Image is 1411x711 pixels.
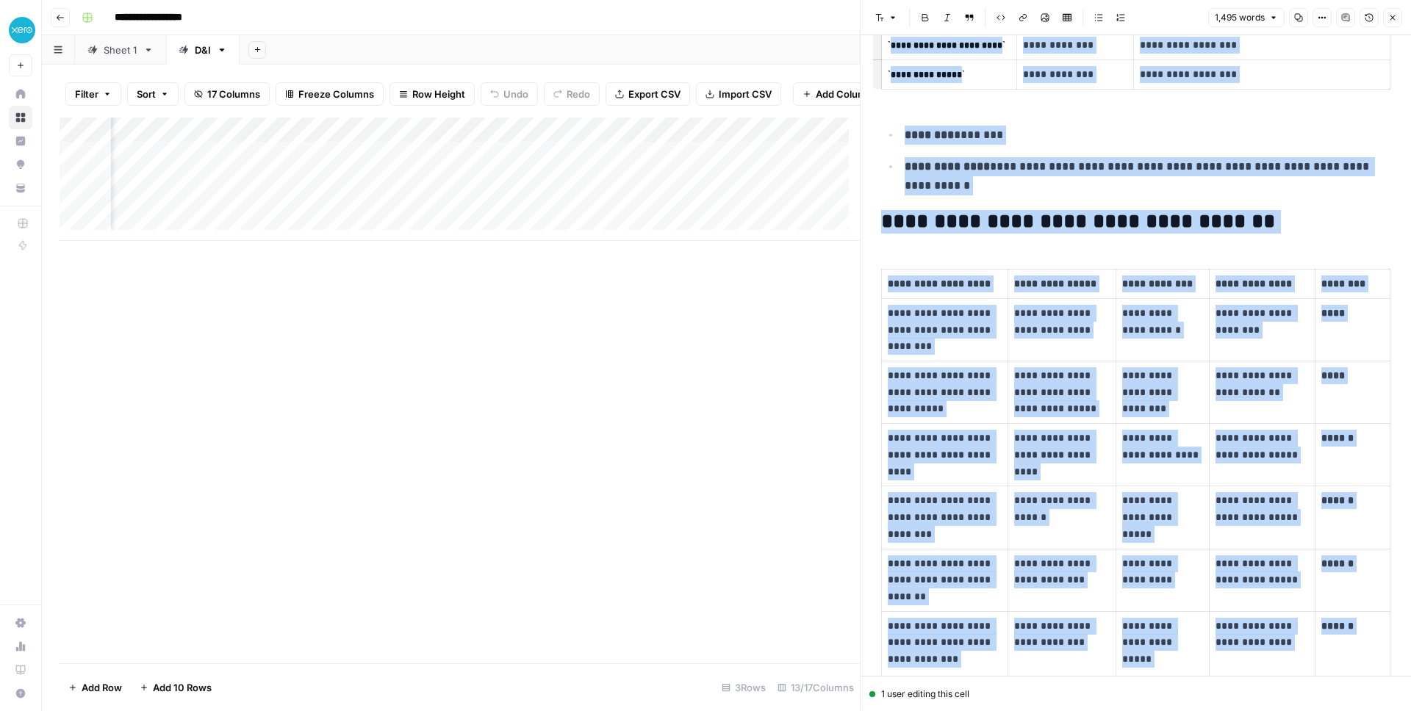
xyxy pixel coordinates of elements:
button: Redo [544,82,600,106]
a: Settings [9,611,32,635]
span: Row Height [412,87,465,101]
button: Row Height [389,82,475,106]
button: Export CSV [606,82,690,106]
a: Opportunities [9,153,32,176]
a: D&I [166,35,240,65]
span: Export CSV [628,87,681,101]
a: Learning Hub [9,658,32,682]
span: Add Row [82,680,122,695]
span: 1,495 words [1215,11,1265,24]
button: Filter [65,82,121,106]
a: Insights [9,129,32,153]
span: Undo [503,87,528,101]
button: Workspace: XeroOps [9,12,32,48]
span: Freeze Columns [298,87,374,101]
span: Import CSV [719,87,772,101]
a: Sheet 1 [75,35,166,65]
div: Sheet 1 [104,43,137,57]
button: Undo [481,82,538,106]
a: Your Data [9,176,32,200]
button: Add Column [793,82,882,106]
button: Sort [127,82,179,106]
div: 3 Rows [716,676,772,699]
span: Filter [75,87,98,101]
button: Help + Support [9,682,32,705]
div: 13/17 Columns [772,676,860,699]
a: Home [9,82,32,106]
a: Browse [9,106,32,129]
span: Sort [137,87,156,101]
button: Add Row [60,676,131,699]
button: 17 Columns [184,82,270,106]
span: 17 Columns [207,87,260,101]
span: Add Column [816,87,872,101]
div: 1 user editing this cell [869,687,1402,701]
a: Usage [9,635,32,658]
button: Add 10 Rows [131,676,220,699]
div: D&I [195,43,211,57]
button: 1,495 words [1208,8,1285,27]
button: Freeze Columns [276,82,384,106]
span: Redo [567,87,590,101]
img: XeroOps Logo [9,17,35,43]
span: Add 10 Rows [153,680,212,695]
button: Import CSV [696,82,781,106]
